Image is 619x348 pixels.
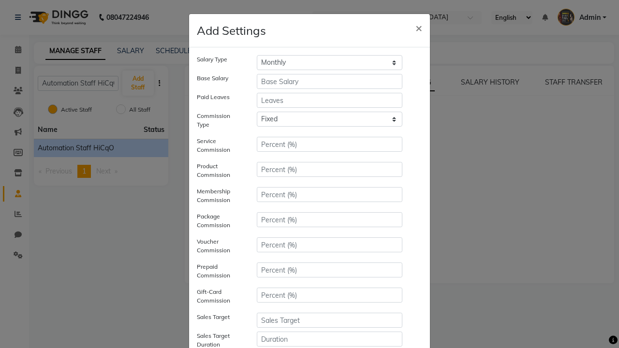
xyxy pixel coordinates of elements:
input: Leaves [257,93,402,108]
input: Duration [257,332,402,347]
input: Percent (%) [257,237,402,252]
input: Percent (%) [257,262,402,277]
input: Percent (%) [257,187,402,202]
input: Percent (%) [257,212,402,227]
button: Close [408,14,430,41]
label: Prepaid Commission [190,262,250,280]
input: Percent (%) [257,162,402,177]
label: Gift-Card Commission [190,288,250,305]
label: Commission Type [190,112,250,129]
label: Salary Type [190,55,250,66]
label: Membership Commission [190,187,250,204]
input: Sales Target [257,313,402,328]
label: Service Commission [190,137,250,154]
input: Percent (%) [257,288,402,303]
label: Product Commission [190,162,250,179]
label: Sales Target [190,313,250,324]
input: Base Salary [257,74,402,89]
label: Voucher Commission [190,237,250,255]
label: Paid Leaves [190,93,250,104]
label: Base Salary [190,74,250,85]
input: Percent (%) [257,137,402,152]
label: Package Commission [190,212,250,230]
span: × [415,20,422,35]
h4: Add Settings [197,22,266,39]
